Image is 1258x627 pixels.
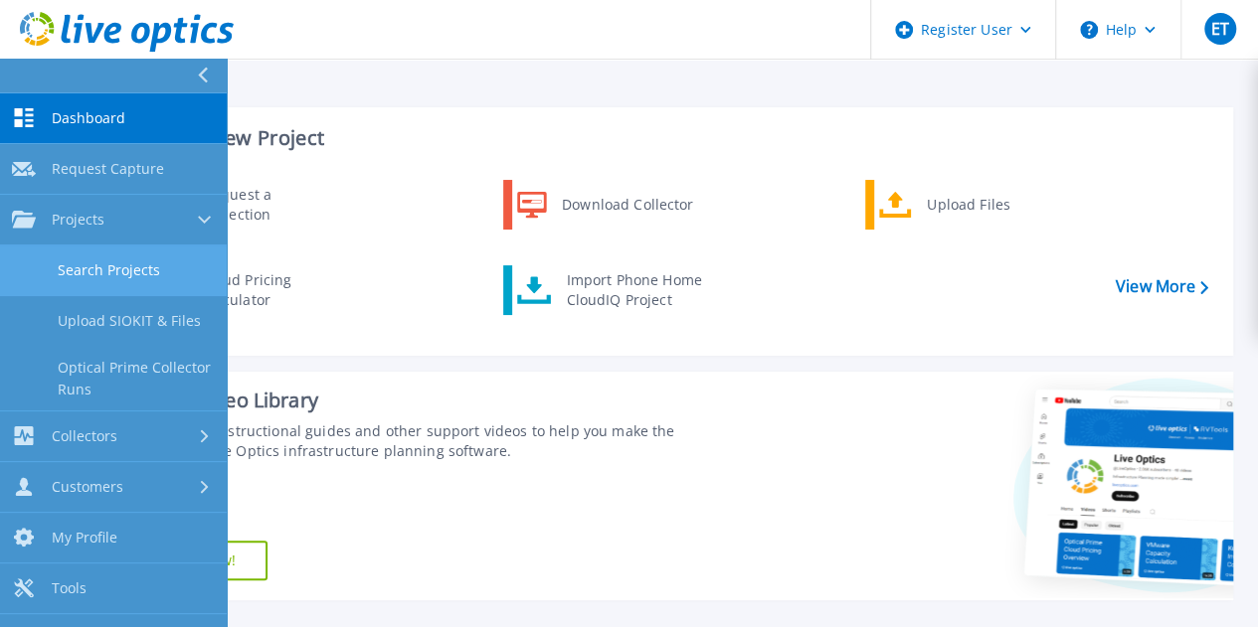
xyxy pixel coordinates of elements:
span: Customers [52,478,123,496]
a: View More [1116,277,1208,296]
span: Collectors [52,427,117,445]
a: Cloud Pricing Calculator [140,265,344,315]
h3: Start a New Project [141,127,1207,149]
div: Download Collector [552,185,702,225]
a: Upload Files [865,180,1069,230]
span: Dashboard [52,109,125,127]
span: Projects [52,211,104,229]
a: Download Collector [503,180,707,230]
span: ET [1210,21,1228,37]
div: Cloud Pricing Calculator [192,270,339,310]
span: My Profile [52,529,117,547]
div: Support Video Library [116,388,707,413]
div: Request a Collection [194,185,339,225]
div: Import Phone Home CloudIQ Project [556,270,711,310]
span: Tools [52,579,87,597]
div: Upload Files [917,185,1064,225]
a: Request a Collection [140,180,344,230]
div: Find tutorials, instructional guides and other support videos to help you make the most of your L... [116,421,707,461]
span: Request Capture [52,160,164,178]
